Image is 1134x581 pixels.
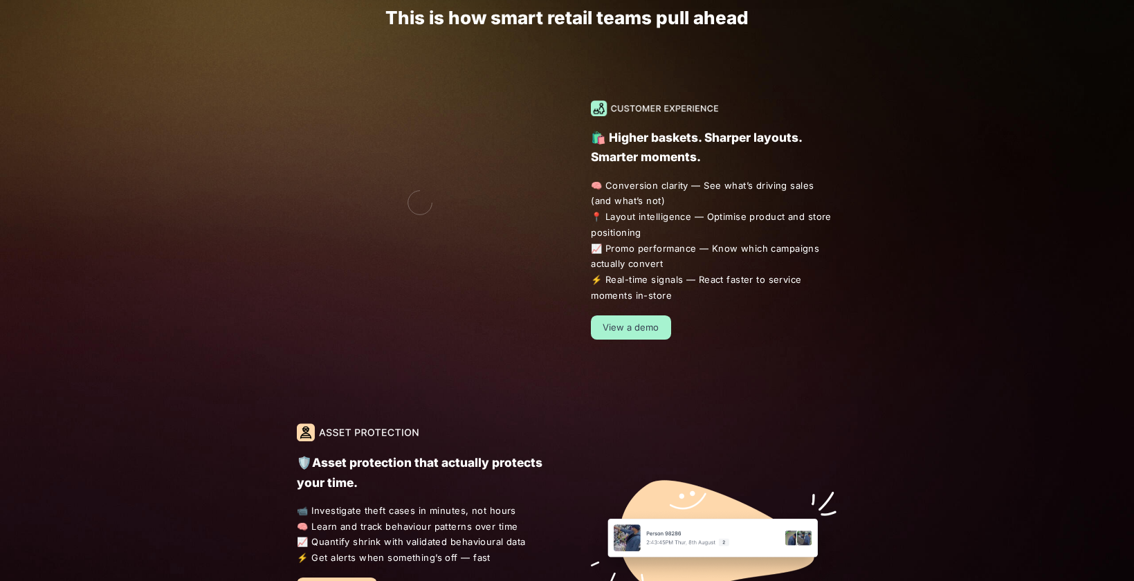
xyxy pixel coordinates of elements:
p: 🛡️Asset protection that actually protects your time. [297,453,542,492]
p: 🛍️ Higher baskets. Sharper layouts. Smarter moments. [591,128,836,167]
span: 📹 Investigate theft cases in minutes, not hours 🧠 Learn and track behaviour patterns over time 📈 ... [297,503,543,566]
a: View a demo [591,315,671,340]
h1: This is how smart retail teams pull ahead [285,8,849,28]
span: 🧠 Conversion clarity — See what’s driving sales (and what’s not) 📍 Layout intelligence — Optimise... [591,178,837,304]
